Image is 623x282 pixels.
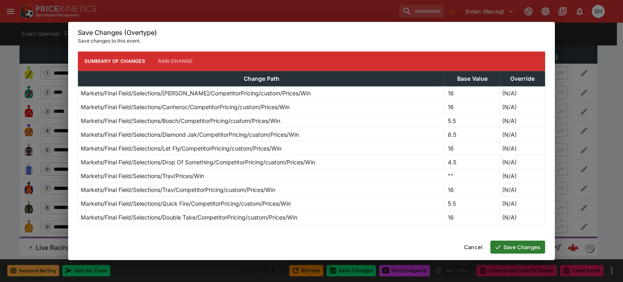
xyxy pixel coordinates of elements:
[445,114,500,127] td: 5.5
[445,169,500,183] td: ""
[490,241,545,254] button: Save Changes
[81,103,290,111] p: Markets/Final Field/Selections/Canheroc/CompetitorPricing/custom/Prices/Win
[81,130,299,139] p: Markets/Final Field/Selections/Diamond Jak/CompetitorPricing/custom/Prices/Win
[500,210,545,224] td: (N/A)
[81,144,281,153] p: Markets/Final Field/Selections/Let Fly/CompetitorPricing/custom/Prices/Win
[78,52,152,71] button: Summary of Changes
[500,86,545,100] td: (N/A)
[445,155,500,169] td: 4.5
[152,52,199,71] button: Raw Change
[81,185,275,194] p: Markets/Final Field/Selections/Trav/CompetitorPricing/custom/Prices/Win
[500,169,545,183] td: (N/A)
[445,196,500,210] td: 5.5
[81,158,315,166] p: Markets/Final Field/Selections/Drop Of Something/CompetitorPricing/custom/Prices/Win
[500,100,545,114] td: (N/A)
[78,71,445,86] th: Change Path
[500,183,545,196] td: (N/A)
[500,141,545,155] td: (N/A)
[500,196,545,210] td: (N/A)
[459,241,487,254] button: Cancel
[445,210,500,224] td: 16
[81,116,280,125] p: Markets/Final Field/Selections/Bosch/CompetitorPricing/custom/Prices/Win
[78,37,545,45] p: Save changes to this event.
[445,100,500,114] td: 16
[445,183,500,196] td: 16
[81,89,311,97] p: Markets/Final Field/Selections/[PERSON_NAME]/CompetitorPricing/custom/Prices/Win
[78,28,545,37] h6: Save Changes (Overtype)
[500,114,545,127] td: (N/A)
[445,127,500,141] td: 8.5
[81,172,204,180] p: Markets/Final Field/Selections/Trav/Prices/Win
[81,213,297,222] p: Markets/Final Field/Selections/Double Take/CompetitorPricing/custom/Prices/Win
[500,127,545,141] td: (N/A)
[445,71,500,86] th: Base Value
[500,71,545,86] th: Override
[81,199,291,208] p: Markets/Final Field/Selections/Quick Fire/CompetitorPricing/custom/Prices/Win
[445,86,500,100] td: 16
[445,141,500,155] td: 16
[500,155,545,169] td: (N/A)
